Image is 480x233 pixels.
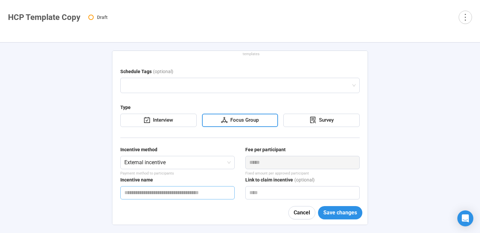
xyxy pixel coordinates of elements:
[120,171,235,176] p: Payment method to participants
[120,146,157,153] div: Incentive method
[459,11,472,24] button: more
[318,206,362,219] button: Save changes
[150,116,173,124] div: Interview
[245,171,360,176] div: Fixed amount per approved participant
[294,208,310,217] span: Cancel
[97,15,108,20] span: Draft
[457,210,473,226] div: Open Intercom Messenger
[316,116,334,124] div: Survey
[120,68,152,75] div: Schedule Tags
[153,68,173,78] div: (optional)
[310,117,316,123] span: solution
[124,156,231,169] span: External incentive
[221,117,228,123] span: deployment-unit
[461,13,470,22] span: more
[228,116,259,124] div: Focus Group
[245,176,293,183] div: Link to claim incentive
[8,13,80,22] h1: HCP Template Copy
[120,176,153,183] div: Incentive name
[294,176,315,186] div: (optional)
[120,104,131,111] div: Type
[245,146,286,153] div: Fee per participant
[323,208,357,217] span: Save changes
[144,117,150,123] span: carry-out
[288,206,315,219] button: Cancel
